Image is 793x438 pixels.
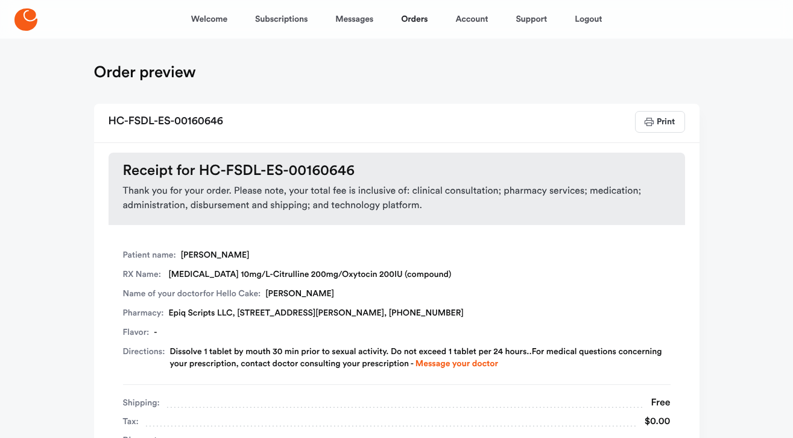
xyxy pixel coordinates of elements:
span: Tax: [123,413,139,430]
a: Message your doctor [415,360,498,368]
span: Flavor: [123,326,150,338]
button: Print [635,111,684,133]
div: [MEDICAL_DATA] 10mg/L-Citrulline 200mg/Oxytocin 200IU (compound) [123,268,671,281]
h2: HC-FSDL-ES-00160646 [109,111,223,133]
span: Thank you for your order. Please note, your total fee is inclusive of: clinical consultation; pha... [123,184,671,213]
div: [PERSON_NAME] [123,249,671,261]
a: Welcome [191,5,227,34]
span: RX Name: [123,268,164,281]
a: Logout [575,5,602,34]
a: Account [455,5,488,34]
span: for Hello Cake [203,290,258,298]
a: Messages [335,5,373,34]
span: Name of your doctor : [123,288,261,300]
a: Subscriptions [255,5,308,34]
div: Free [643,395,670,411]
h1: Order preview [94,63,196,82]
h3: Receipt for HC-FSDL-ES-00160646 [123,162,671,179]
div: - [123,326,671,338]
span: Print [656,118,674,126]
span: Shipping: [123,395,160,411]
div: Dissolve 1 tablet by mouth 30 min prior to sexual activity. Do not exceed 1 tablet per 24 hours..... [169,346,670,370]
a: Orders [401,5,428,34]
div: Epiq Scripts LLC, [STREET_ADDRESS][PERSON_NAME], [PHONE_NUMBER] [123,307,671,319]
span: Patient name: [123,249,176,261]
div: [PERSON_NAME] [123,288,671,300]
a: Support [516,5,547,34]
div: $0.00 [637,413,671,430]
span: Pharmacy: [123,307,164,319]
span: Directions: [123,346,165,370]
